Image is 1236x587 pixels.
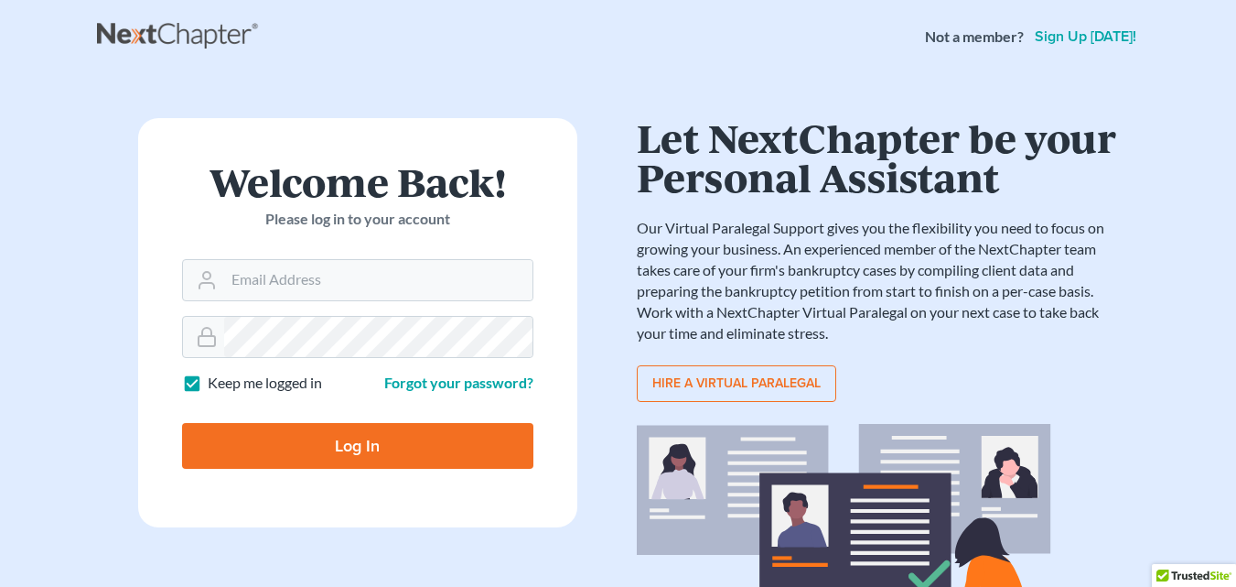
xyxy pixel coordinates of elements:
[925,27,1024,48] strong: Not a member?
[384,374,533,391] a: Forgot your password?
[182,423,533,469] input: Log In
[182,162,533,201] h1: Welcome Back!
[1031,29,1140,44] a: Sign up [DATE]!
[637,218,1122,343] p: Our Virtual Paralegal Support gives you the flexibility you need to focus on growing your busines...
[208,373,322,394] label: Keep me logged in
[224,260,532,300] input: Email Address
[182,209,533,230] p: Please log in to your account
[637,118,1122,196] h1: Let NextChapter be your Personal Assistant
[637,365,836,402] a: Hire a virtual paralegal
